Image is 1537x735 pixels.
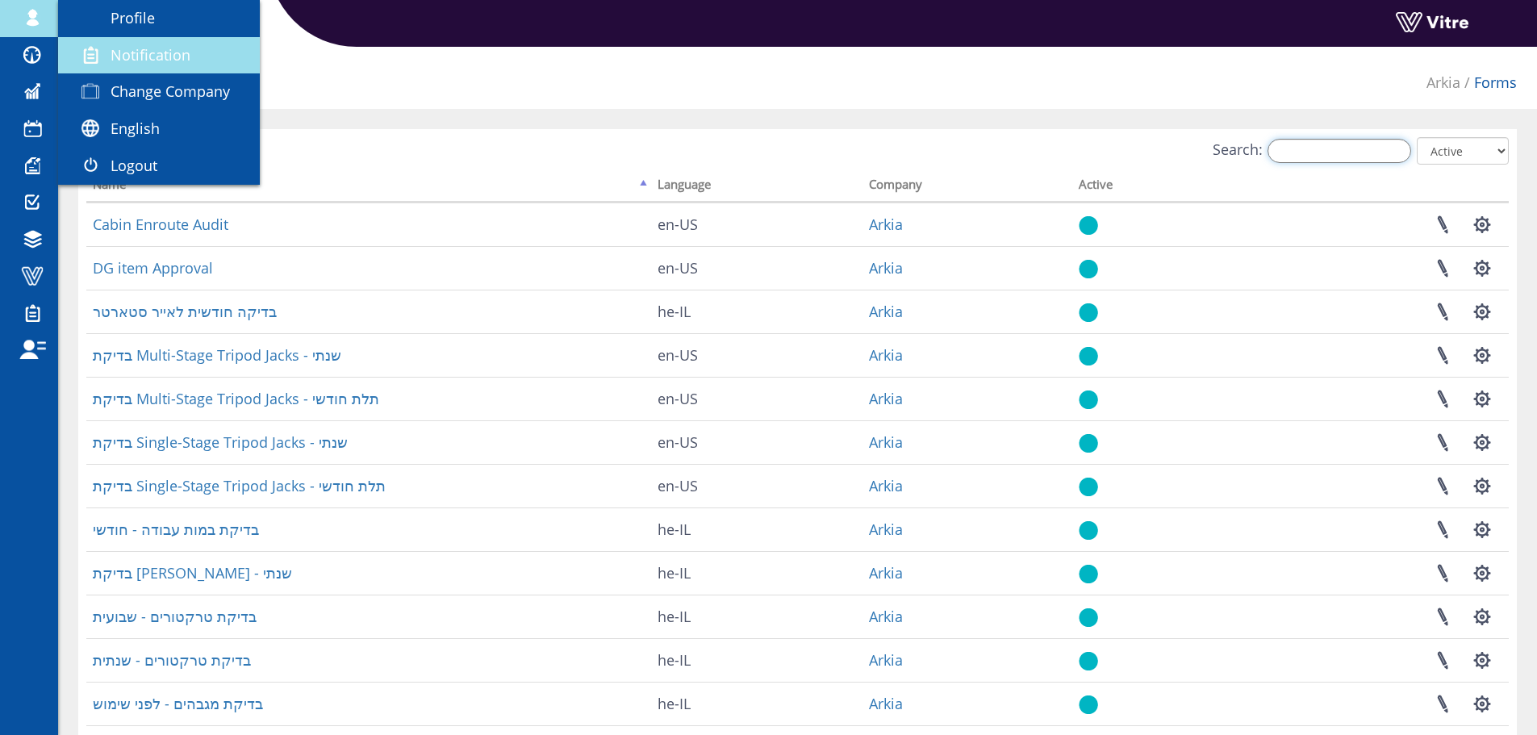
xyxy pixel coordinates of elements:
[651,246,863,290] td: en-US
[1079,477,1098,497] img: yes
[651,682,863,725] td: he-IL
[1079,520,1098,541] img: yes
[651,551,863,595] td: he-IL
[1079,259,1098,279] img: yes
[869,563,903,583] a: Arkia
[93,476,386,495] a: בדיקת Single-Stage Tripod Jacks - תלת חודשי
[869,694,903,713] a: Arkia
[93,215,228,234] a: Cabin Enroute Audit
[58,73,260,111] a: Change Company
[1079,564,1098,584] img: yes
[1079,651,1098,671] img: yes
[111,119,160,138] span: English
[651,420,863,464] td: en-US
[86,172,651,203] th: Name: activate to sort column descending
[93,694,263,713] a: בדיקת מגבהים - לפני שימוש
[93,650,251,670] a: בדיקת טרקטורים - שנתית
[869,520,903,539] a: Arkia
[93,389,379,408] a: בדיקת Multi-Stage Tripod Jacks - תלת חודשי
[93,302,277,321] a: בדיקה חודשית לאייר סטארטר
[111,8,155,27] span: Profile
[862,172,1072,203] th: Company
[651,203,863,246] td: en-US
[93,520,259,539] a: בדיקת במות עבודה - חודשי
[1079,608,1098,628] img: yes
[869,389,903,408] a: Arkia
[111,81,230,101] span: Change Company
[93,607,257,626] a: בדיקת טרקטורים - שבועית
[651,290,863,333] td: he-IL
[869,215,903,234] a: Arkia
[111,156,157,175] span: Logout
[869,258,903,278] a: Arkia
[869,650,903,670] a: Arkia
[58,148,260,185] a: Logout
[93,258,213,278] a: DG item Approval
[111,45,190,65] span: Notification
[869,302,903,321] a: Arkia
[58,111,260,148] a: English
[1268,139,1411,163] input: Search:
[651,333,863,377] td: en-US
[869,607,903,626] a: Arkia
[1213,139,1411,163] label: Search:
[93,432,348,452] a: בדיקת Single-Stage Tripod Jacks - שנתי
[651,377,863,420] td: en-US
[1460,73,1517,94] li: Forms
[651,595,863,638] td: he-IL
[58,37,260,74] a: Notification
[1079,390,1098,410] img: yes
[1072,172,1218,203] th: Active
[651,464,863,507] td: en-US
[869,345,903,365] a: Arkia
[93,563,292,583] a: בדיקת [PERSON_NAME] - שנתי
[1079,695,1098,715] img: yes
[651,638,863,682] td: he-IL
[651,172,863,203] th: Language
[93,345,341,365] a: בדיקת Multi-Stage Tripod Jacks - שנתי
[869,432,903,452] a: Arkia
[1079,433,1098,453] img: yes
[1079,215,1098,236] img: yes
[651,507,863,551] td: he-IL
[1079,303,1098,323] img: yes
[1426,73,1460,92] a: Arkia
[869,476,903,495] a: Arkia
[1079,346,1098,366] img: yes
